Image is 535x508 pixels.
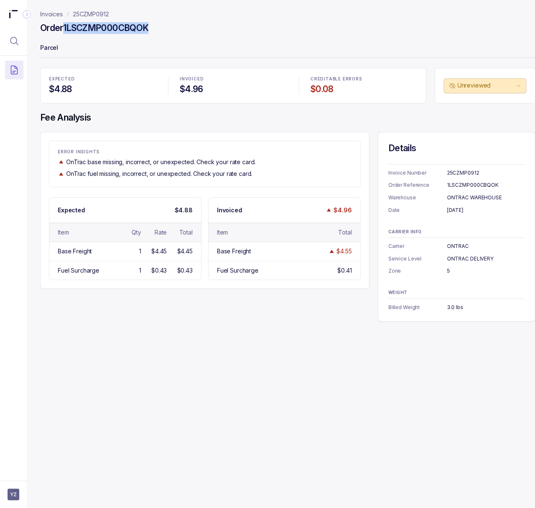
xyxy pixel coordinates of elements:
[66,170,252,178] p: OnTrac fuel missing, incorrect, or unexpected. Check your rate card.
[49,83,156,95] h4: $4.88
[5,61,23,79] button: Menu Icon Button DocumentTextIcon
[217,206,242,214] p: Invoiced
[155,228,167,237] div: Rate
[139,247,141,255] div: 1
[388,230,525,235] p: CARRIER INFO
[388,169,447,177] p: Invoice Number
[457,81,514,90] p: Unreviewed
[180,77,287,82] p: INVOICED
[58,206,85,214] p: Expected
[217,247,251,255] div: Base Freight
[66,158,256,166] p: OnTrac base missing, incorrect, or unexpected. Check your rate card.
[444,78,527,93] button: Unreviewed
[58,228,69,237] div: Item
[151,247,167,255] div: $4.45
[334,206,352,214] p: $4.96
[337,247,352,255] div: $4.55
[151,266,167,275] div: $0.43
[388,255,447,263] p: Service Level
[310,83,418,95] h4: $0.08
[58,150,352,155] p: ERROR INSIGHTS
[40,10,109,18] nav: breadcrumb
[447,255,525,263] div: ONTRAC DELIVERY
[310,77,418,82] p: CREDITABLE ERRORS
[338,266,352,275] div: $0.41
[177,266,193,275] div: $0.43
[58,171,65,177] img: trend image
[58,266,99,275] div: Fuel Surcharge
[388,267,447,275] p: Zone
[179,228,193,237] div: Total
[132,228,141,237] div: Qty
[447,193,525,202] div: ONTRAC WAREHOUSE
[177,247,193,255] div: $4.45
[73,10,109,18] a: 25CZMP0912
[388,303,447,312] p: Billed Weight
[339,228,352,237] div: Total
[447,181,525,189] div: 1LSCZMP000CBQOK
[49,77,156,82] p: EXPECTED
[388,181,447,189] p: Order Reference
[388,206,447,214] p: Date
[447,267,525,275] div: 5
[58,247,92,255] div: Base Freight
[447,169,525,177] div: 25CZMP0912
[8,489,19,500] button: User initials
[328,248,335,255] img: trend image
[40,10,63,18] a: Invoices
[180,83,287,95] h4: $4.96
[388,290,525,295] p: WEIGHT
[447,206,525,214] div: [DATE]
[217,266,258,275] div: Fuel Surcharge
[388,142,525,154] h4: Details
[326,207,332,213] img: trend image
[5,32,23,50] button: Menu Icon Button MagnifyingGlassIcon
[388,242,447,250] p: Carrier
[447,303,525,312] div: 3.0 lbs
[139,266,141,275] div: 1
[58,159,65,165] img: trend image
[22,9,32,19] div: Collapse Icon
[175,206,193,214] p: $4.88
[388,193,447,202] p: Warehouse
[40,22,148,34] h4: Order 1LSCZMP000CBQOK
[217,228,228,237] div: Item
[447,242,525,250] div: ONTRAC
